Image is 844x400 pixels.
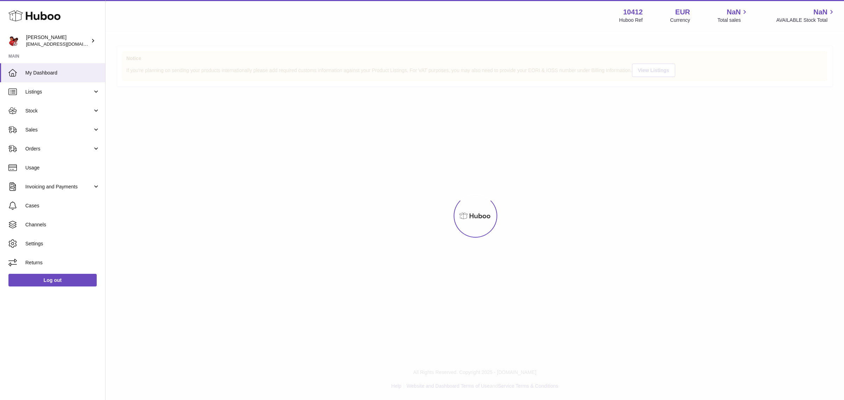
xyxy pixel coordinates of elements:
span: Total sales [717,17,749,24]
span: My Dashboard [25,70,100,76]
strong: EUR [675,7,690,17]
strong: 10412 [623,7,643,17]
span: Invoicing and Payments [25,183,92,190]
span: Stock [25,108,92,114]
a: Log out [8,274,97,286]
a: NaN AVAILABLE Stock Total [776,7,836,24]
span: NaN [813,7,827,17]
span: Orders [25,146,92,152]
span: Cases [25,202,100,209]
span: AVAILABLE Stock Total [776,17,836,24]
div: Huboo Ref [619,17,643,24]
span: Usage [25,164,100,171]
span: Sales [25,127,92,133]
div: Currency [670,17,690,24]
img: internalAdmin-10412@internal.huboo.com [8,36,19,46]
span: Channels [25,221,100,228]
span: Settings [25,240,100,247]
span: [EMAIL_ADDRESS][DOMAIN_NAME] [26,41,103,47]
span: Returns [25,259,100,266]
div: [PERSON_NAME] [26,34,89,47]
span: NaN [727,7,741,17]
span: Listings [25,89,92,95]
a: NaN Total sales [717,7,749,24]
